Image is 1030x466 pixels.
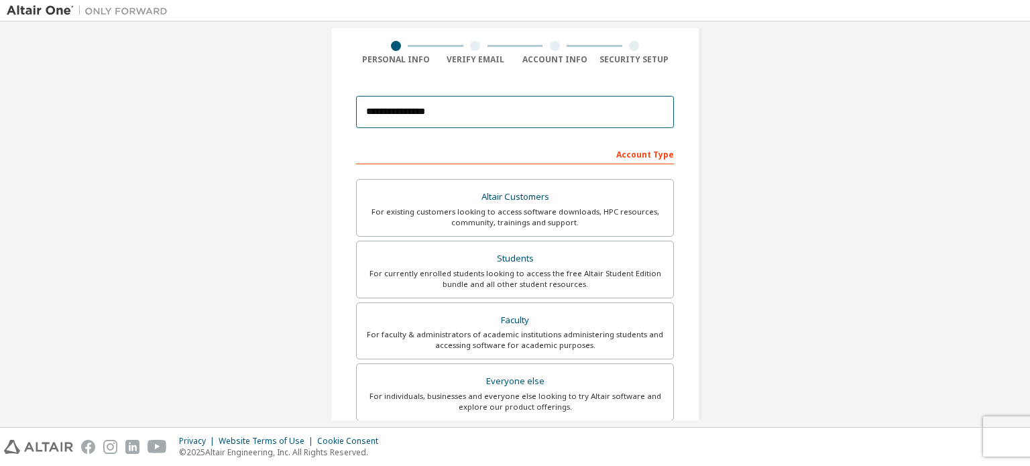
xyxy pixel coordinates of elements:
div: For individuals, businesses and everyone else looking to try Altair software and explore our prod... [365,391,665,412]
div: Altair Customers [365,188,665,207]
div: Security Setup [595,54,675,65]
img: linkedin.svg [125,440,139,454]
div: Account Type [356,143,674,164]
img: facebook.svg [81,440,95,454]
div: Students [365,249,665,268]
div: Verify Email [436,54,516,65]
p: © 2025 Altair Engineering, Inc. All Rights Reserved. [179,447,386,458]
div: Website Terms of Use [219,436,317,447]
img: Altair One [7,4,174,17]
img: youtube.svg [148,440,167,454]
div: For faculty & administrators of academic institutions administering students and accessing softwa... [365,329,665,351]
div: Privacy [179,436,219,447]
div: For currently enrolled students looking to access the free Altair Student Edition bundle and all ... [365,268,665,290]
img: altair_logo.svg [4,440,73,454]
div: For existing customers looking to access software downloads, HPC resources, community, trainings ... [365,207,665,228]
div: Personal Info [356,54,436,65]
div: Faculty [365,311,665,330]
img: instagram.svg [103,440,117,454]
div: Everyone else [365,372,665,391]
div: Account Info [515,54,595,65]
div: Cookie Consent [317,436,386,447]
